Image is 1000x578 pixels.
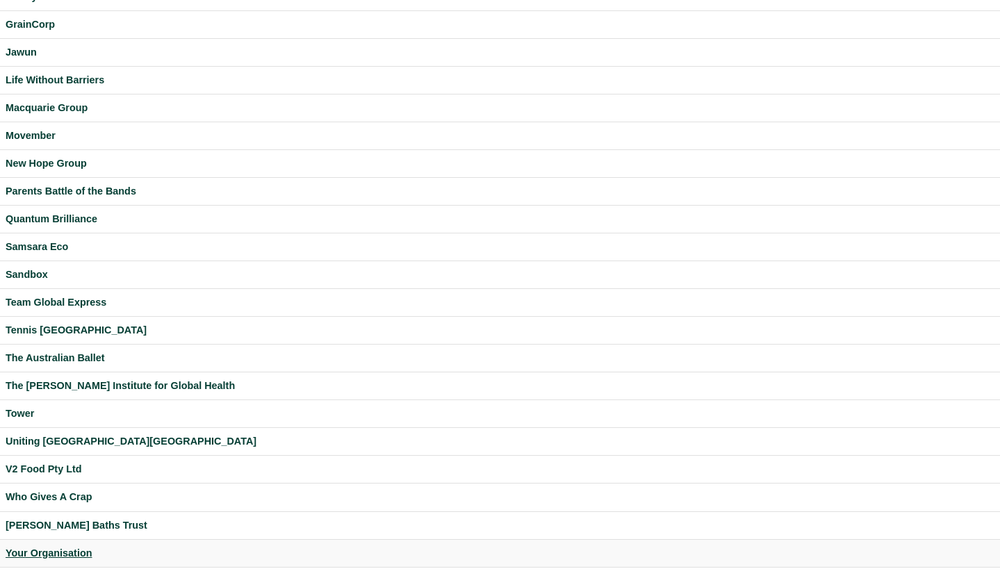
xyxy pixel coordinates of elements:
a: New Hope Group [6,156,994,172]
a: V2 Food Pty Ltd [6,461,994,477]
a: Jawun [6,44,994,60]
a: The Australian Ballet [6,350,994,366]
a: Your Organisation [6,545,994,561]
a: Macquarie Group [6,100,994,116]
a: The [PERSON_NAME] Institute for Global Health [6,378,994,394]
a: Tennis [GEOGRAPHIC_DATA] [6,322,994,338]
a: Quantum Brilliance [6,211,994,227]
a: Samsara Eco [6,239,994,255]
a: Movember [6,128,994,144]
a: Sandbox [6,267,994,283]
a: Life Without Barriers [6,72,994,88]
a: Tower [6,406,994,422]
a: [PERSON_NAME] Baths Trust [6,518,994,534]
a: Who Gives A Crap [6,489,994,505]
a: GrainCorp [6,17,994,33]
a: Uniting [GEOGRAPHIC_DATA][GEOGRAPHIC_DATA] [6,433,994,449]
a: Team Global Express [6,295,994,311]
a: Parents Battle of the Bands [6,183,994,199]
